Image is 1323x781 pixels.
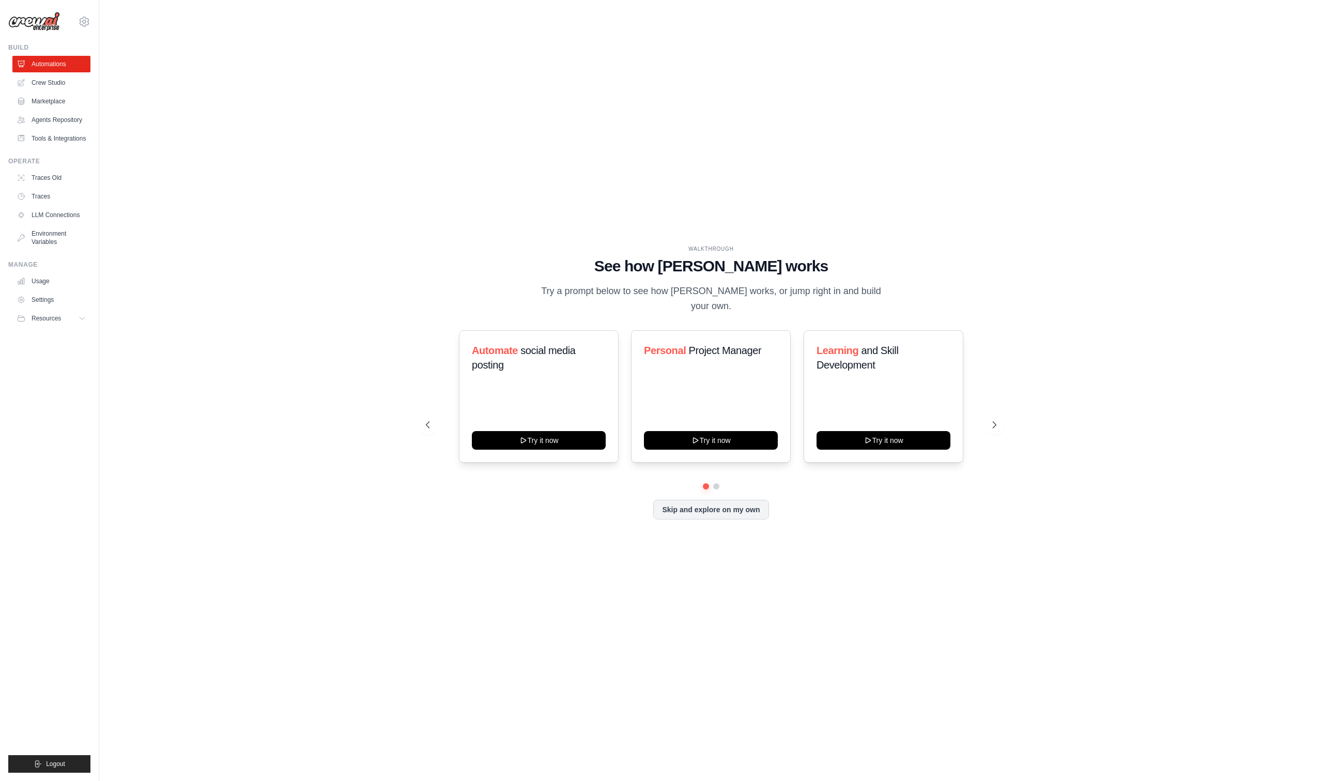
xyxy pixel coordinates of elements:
div: WALKTHROUGH [426,245,996,253]
button: Resources [12,310,90,327]
div: Operate [8,157,90,165]
span: and Skill Development [817,345,898,371]
span: Learning [817,345,858,356]
a: Crew Studio [12,74,90,91]
button: Logout [8,755,90,773]
span: Resources [32,314,61,323]
a: Automations [12,56,90,72]
button: Try it now [472,431,606,450]
span: Automate [472,345,518,356]
a: Environment Variables [12,225,90,250]
button: Try it now [644,431,778,450]
h1: See how [PERSON_NAME] works [426,257,996,275]
a: Settings [12,292,90,308]
button: Try it now [817,431,950,450]
button: Skip and explore on my own [653,500,768,519]
a: Tools & Integrations [12,130,90,147]
a: LLM Connections [12,207,90,223]
a: Marketplace [12,93,90,110]
span: social media posting [472,345,576,371]
img: Logo [8,12,60,32]
a: Traces Old [12,170,90,186]
a: Traces [12,188,90,205]
a: Agents Repository [12,112,90,128]
p: Try a prompt below to see how [PERSON_NAME] works, or jump right in and build your own. [537,284,885,314]
span: Project Manager [689,345,762,356]
a: Usage [12,273,90,289]
span: Personal [644,345,686,356]
div: Build [8,43,90,52]
div: Manage [8,261,90,269]
span: Logout [46,760,65,768]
